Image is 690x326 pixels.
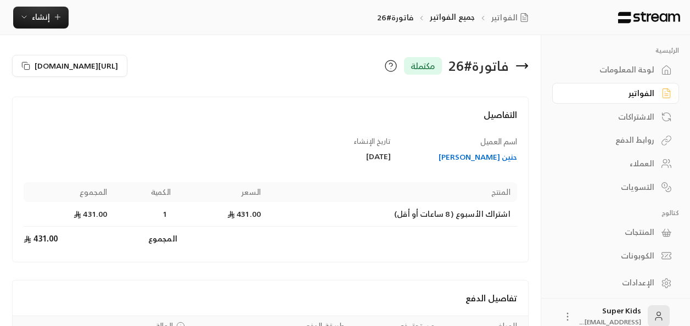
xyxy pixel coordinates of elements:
[552,83,679,104] a: الفواتير
[267,182,517,202] th: المنتج
[114,227,177,251] td: المجموع
[566,111,654,122] div: الاشتراكات
[566,158,654,169] div: العملاء
[13,7,69,29] button: إنشاء
[566,227,654,238] div: المنتجات
[552,153,679,175] a: العملاء
[24,108,517,132] h4: التفاصيل
[552,59,679,81] a: لوحة المعلومات
[402,151,517,162] a: حنين [PERSON_NAME]
[377,12,533,23] nav: breadcrumb
[177,182,267,202] th: السعر
[354,135,391,148] span: تاريخ الإنشاء
[552,176,679,198] a: التسويات
[267,202,517,227] td: اشتراك الأسبوع ( 8 ساعات أو أقل)
[491,12,533,23] a: الفواتير
[617,12,681,24] img: Logo
[114,182,177,202] th: الكمية
[552,106,679,127] a: الاشتراكات
[24,227,114,251] td: 431.00
[377,12,413,23] p: فاتورة#26
[160,209,171,220] span: 1
[177,202,267,227] td: 431.00
[480,134,517,148] span: اسم العميل
[276,151,391,162] div: [DATE]
[552,245,679,267] a: الكوبونات
[35,59,118,72] span: [URL][DOMAIN_NAME]
[552,272,679,294] a: الإعدادات
[24,182,517,251] table: Products
[566,64,654,75] div: لوحة المعلومات
[566,182,654,193] div: التسويات
[448,57,509,75] div: فاتورة # 26
[552,130,679,151] a: روابط الدفع
[12,55,127,77] button: [URL][DOMAIN_NAME]
[552,222,679,243] a: المنتجات
[566,250,654,261] div: الكوبونات
[566,277,654,288] div: الإعدادات
[411,59,435,72] span: مكتملة
[24,291,517,305] h4: تفاصيل الدفع
[24,202,114,227] td: 431.00
[430,10,475,24] a: جميع الفواتير
[32,10,50,24] span: إنشاء
[24,182,114,202] th: المجموع
[552,209,679,217] p: كتالوج
[566,134,654,145] div: روابط الدفع
[552,46,679,55] p: الرئيسية
[566,88,654,99] div: الفواتير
